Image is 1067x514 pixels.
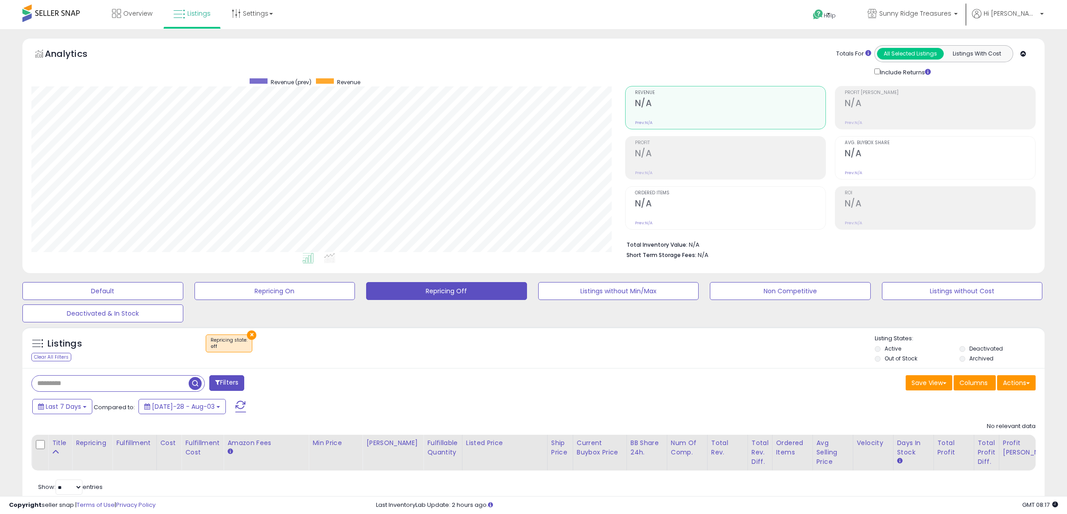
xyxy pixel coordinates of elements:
span: Sunny Ridge Treasures [879,9,951,18]
button: × [247,330,256,340]
i: Get Help [812,9,824,20]
div: Current Buybox Price [577,438,623,457]
div: Amazon Fees [227,438,305,448]
div: BB Share 24h. [631,438,663,457]
small: Prev: N/A [845,120,862,125]
span: ROI [845,191,1035,196]
button: Repricing Off [366,282,527,300]
h2: N/A [635,148,825,160]
span: Show: entries [38,483,103,491]
div: Total Rev. [711,438,744,457]
button: Listings without Cost [882,282,1043,300]
button: All Selected Listings [877,48,944,60]
div: Fulfillment Cost [185,438,220,457]
span: Compared to: [94,403,135,411]
div: Title [52,438,68,448]
div: Last InventoryLab Update: 2 hours ago. [376,501,1058,510]
span: N/A [698,251,708,259]
div: seller snap | | [9,501,156,510]
a: Terms of Use [77,501,115,509]
small: Prev: N/A [635,220,652,226]
div: Num of Comp. [671,438,704,457]
small: Prev: N/A [845,170,862,176]
a: Hi [PERSON_NAME] [972,9,1044,29]
button: Listings without Min/Max [538,282,699,300]
h2: N/A [845,98,1035,110]
span: Overview [123,9,152,18]
small: Prev: N/A [845,220,862,226]
div: Clear All Filters [31,353,71,361]
div: Repricing [76,438,108,448]
span: Revenue (prev) [271,78,311,86]
small: Prev: N/A [635,170,652,176]
div: Profit [PERSON_NAME] [1003,438,1056,457]
label: Active [885,345,901,352]
small: Prev: N/A [635,120,652,125]
div: Fulfillment [116,438,152,448]
div: Days In Stock [897,438,930,457]
span: 2025-08-11 08:17 GMT [1022,501,1058,509]
span: Avg. Buybox Share [845,141,1035,146]
label: Deactivated [969,345,1003,352]
div: Ship Price [551,438,569,457]
button: Default [22,282,183,300]
button: Non Competitive [710,282,871,300]
div: Fulfillable Quantity [427,438,458,457]
label: Archived [969,355,994,362]
b: Total Inventory Value: [626,241,687,248]
div: Velocity [857,438,890,448]
button: Deactivated & In Stock [22,304,183,322]
strong: Copyright [9,501,42,509]
div: No relevant data [987,422,1036,431]
small: Days In Stock. [897,457,903,465]
div: Total Profit [937,438,970,457]
button: Save View [906,375,952,390]
div: Avg Selling Price [816,438,849,467]
div: Total Profit Diff. [978,438,995,467]
div: Include Returns [868,67,942,77]
span: Ordered Items [635,191,825,196]
button: Last 7 Days [32,399,92,414]
span: Revenue [337,78,360,86]
button: Actions [997,375,1036,390]
span: Hi [PERSON_NAME] [984,9,1037,18]
li: N/A [626,239,1029,249]
h2: N/A [635,198,825,210]
button: Filters [209,375,244,391]
div: Cost [160,438,178,448]
span: Help [824,12,836,19]
span: Columns [959,378,988,387]
h5: Analytics [45,47,105,62]
span: Profit [635,141,825,146]
div: off [211,343,247,350]
button: [DATE]-28 - Aug-03 [138,399,226,414]
div: Ordered Items [776,438,809,457]
span: Profit [PERSON_NAME] [845,90,1035,95]
h2: N/A [635,98,825,110]
span: Repricing state : [211,337,247,350]
button: Columns [954,375,996,390]
label: Out of Stock [885,355,917,362]
div: Total Rev. Diff. [752,438,769,467]
span: Listings [187,9,211,18]
h5: Listings [48,338,82,350]
a: Privacy Policy [116,501,156,509]
p: Listing States: [875,334,1045,343]
h2: N/A [845,148,1035,160]
div: [PERSON_NAME] [366,438,419,448]
button: Repricing On [194,282,355,300]
div: Min Price [312,438,359,448]
h2: N/A [845,198,1035,210]
span: Revenue [635,90,825,95]
b: Short Term Storage Fees: [626,251,696,259]
span: [DATE]-28 - Aug-03 [152,402,215,411]
span: Last 7 Days [46,402,81,411]
div: Listed Price [466,438,544,448]
div: Totals For [836,50,871,58]
button: Listings With Cost [943,48,1010,60]
a: Help [806,2,853,29]
small: Amazon Fees. [227,448,233,456]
